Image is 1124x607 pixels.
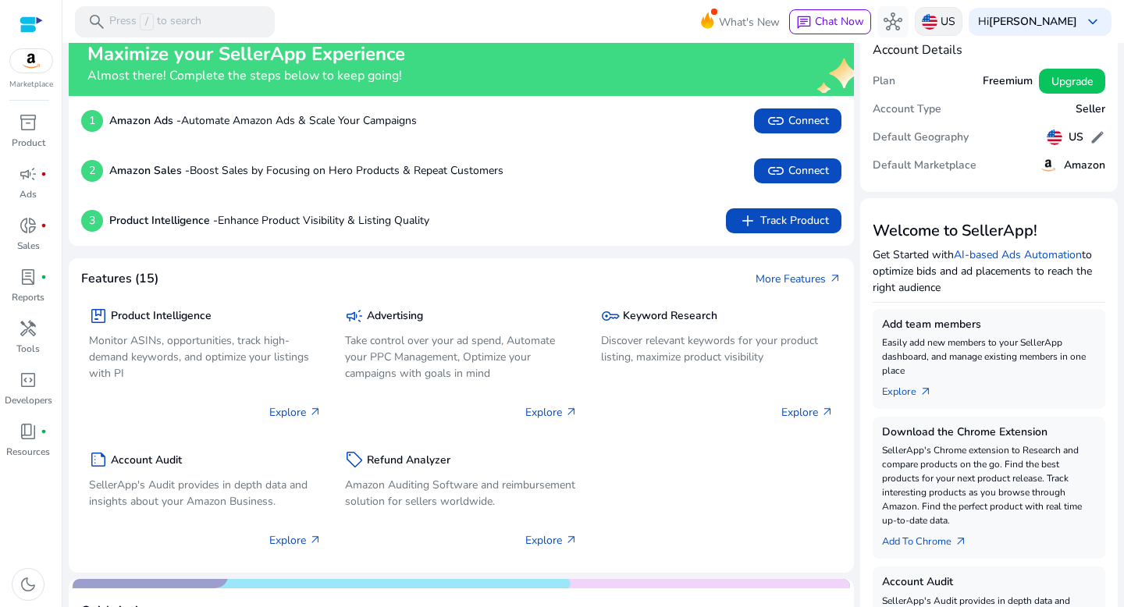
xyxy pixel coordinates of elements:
p: Hi [978,16,1077,27]
p: Explore [269,404,322,421]
span: code_blocks [19,371,37,389]
button: addTrack Product [726,208,841,233]
p: 1 [81,110,103,132]
span: fiber_manual_record [41,428,47,435]
p: Reports [12,290,44,304]
span: arrow_outward [565,534,578,546]
span: fiber_manual_record [41,171,47,177]
span: campaign [19,165,37,183]
span: Chat Now [815,14,864,29]
p: Press to search [109,13,201,30]
p: Product [12,136,45,150]
a: More Featuresarrow_outward [756,271,841,287]
h4: Account Details [873,43,1105,58]
p: Explore [525,404,578,421]
span: dark_mode [19,575,37,594]
p: Enhance Product Visibility & Listing Quality [109,212,429,229]
p: Explore [525,532,578,548]
h5: Freemium [983,75,1033,88]
b: Product Intelligence - [109,213,218,228]
span: search [87,12,106,31]
h2: Maximize your SellerApp Experience [87,43,405,66]
p: Tools [16,342,40,356]
p: Discover relevant keywords for your product listing, maximize product visibility [601,332,834,365]
h4: Features (15) [81,272,158,286]
b: Amazon Sales - [109,163,190,178]
b: Amazon Ads - [109,113,181,128]
span: arrow_outward [565,406,578,418]
span: Connect [767,162,829,180]
a: Add To Chrome [882,527,980,549]
img: amazon.svg [10,49,52,73]
p: Developers [5,393,52,407]
p: Boost Sales by Focusing on Hero Products & Repeat Customers [109,162,503,179]
p: Take control over your ad spend, Automate your PPC Management, Optimize your campaigns with goals... [345,332,578,382]
span: arrow_outward [829,272,841,285]
img: us.svg [922,14,937,30]
p: 2 [81,160,103,182]
span: Upgrade [1051,73,1093,90]
span: Track Product [738,211,829,230]
p: Ads [20,187,37,201]
h5: Amazon [1064,159,1105,172]
span: arrow_outward [919,385,932,398]
h5: US [1069,131,1083,144]
p: Explore [269,532,322,548]
span: keyboard_arrow_down [1083,12,1102,31]
b: [PERSON_NAME] [989,14,1077,29]
span: Connect [767,112,829,130]
img: us.svg [1047,130,1062,145]
button: hub [877,6,909,37]
p: Automate Amazon Ads & Scale Your Campaigns [109,112,417,129]
a: Explorearrow_outward [882,378,944,399]
h5: Account Audit [111,454,182,467]
p: SellerApp's Chrome extension to Research and compare products on the go. Find the best products f... [882,443,1096,527]
span: handyman [19,319,37,338]
p: Marketplace [9,79,53,91]
p: 3 [81,210,103,232]
h5: Advertising [367,310,423,323]
span: sell [345,450,364,469]
p: US [941,8,955,35]
h5: Refund Analyzer [367,454,450,467]
span: / [140,13,154,30]
h5: Keyword Research [623,310,717,323]
button: chatChat Now [789,9,871,34]
img: amazon.svg [1039,156,1058,175]
span: package [89,307,108,325]
span: hub [884,12,902,31]
span: fiber_manual_record [41,222,47,229]
span: arrow_outward [955,535,967,548]
span: add [738,211,757,230]
button: linkConnect [754,158,841,183]
h5: Add team members [882,318,1096,332]
span: key [601,307,620,325]
span: book_4 [19,422,37,441]
span: summarize [89,450,108,469]
p: Amazon Auditing Software and reimbursement solution for sellers worldwide. [345,477,578,509]
p: Resources [6,445,50,459]
span: arrow_outward [821,406,834,418]
span: edit [1090,130,1105,145]
button: linkConnect [754,108,841,133]
span: lab_profile [19,268,37,286]
p: SellerApp's Audit provides in depth data and insights about your Amazon Business. [89,477,322,509]
h5: Account Audit [882,576,1096,589]
h5: Plan [873,75,895,88]
h5: Download the Chrome Extension [882,426,1096,439]
span: arrow_outward [309,406,322,418]
span: link [767,112,785,130]
span: campaign [345,307,364,325]
h5: Seller [1076,103,1105,116]
p: Monitor ASINs, opportunities, track high-demand keywords, and optimize your listings with PI [89,332,322,382]
span: arrow_outward [309,534,322,546]
h3: Welcome to SellerApp! [873,222,1105,240]
span: inventory_2 [19,113,37,132]
span: donut_small [19,216,37,235]
span: link [767,162,785,180]
a: AI-based Ads Automation [954,247,1082,262]
p: Easily add new members to your SellerApp dashboard, and manage existing members in one place [882,335,1096,378]
h5: Default Marketplace [873,159,976,172]
h4: Almost there! Complete the steps below to keep going! [87,69,405,83]
span: fiber_manual_record [41,274,47,280]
